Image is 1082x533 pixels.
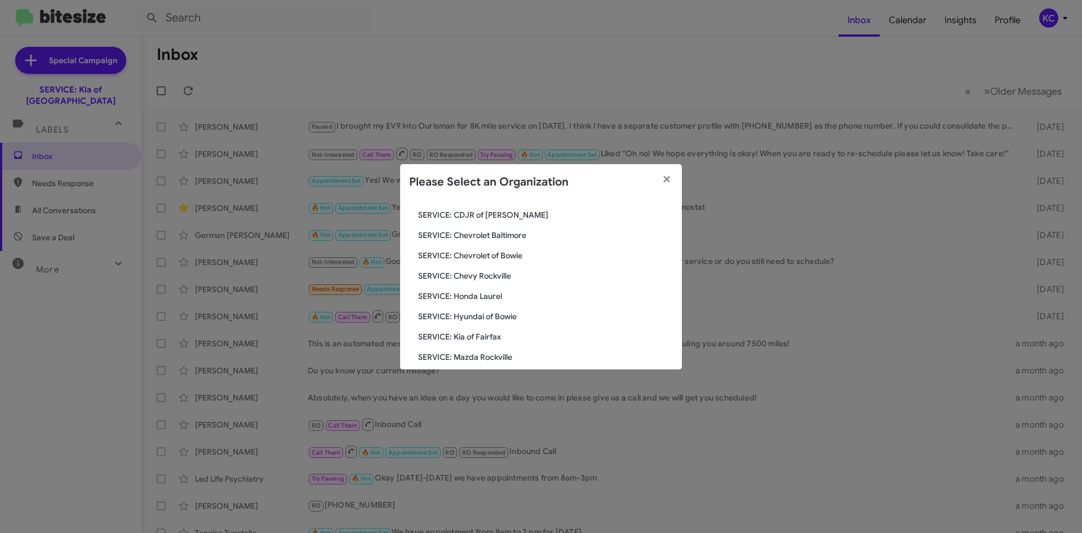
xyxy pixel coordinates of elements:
span: SERVICE: Hyundai of Bowie [418,311,673,322]
h2: Please Select an Organization [409,173,569,191]
span: SERVICE: Chevrolet of Bowie [418,250,673,261]
span: SERVICE: Chevrolet Baltimore [418,230,673,241]
span: SERVICE: Mazda Rockville [418,351,673,363]
span: SERVICE: Chevy Rockville [418,270,673,281]
span: SERVICE: Kia of Fairfax [418,331,673,342]
span: SERVICE: Honda Laurel [418,290,673,302]
span: SERVICE: CDJR of [PERSON_NAME] [418,209,673,221]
